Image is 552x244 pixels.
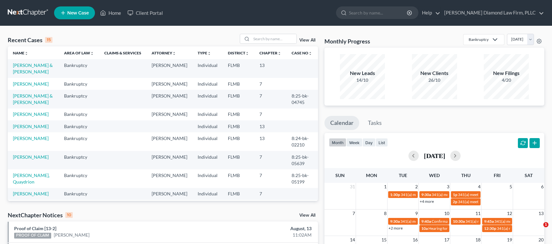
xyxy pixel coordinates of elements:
[97,7,124,19] a: Home
[254,78,286,90] td: 7
[352,210,356,217] span: 7
[254,120,286,132] td: 13
[59,90,99,108] td: Bankruptcy
[412,77,457,83] div: 26/10
[13,111,49,117] a: [PERSON_NAME]
[254,90,286,108] td: 7
[494,173,501,178] span: Fri
[124,7,166,19] a: Client Portal
[475,210,481,217] span: 11
[54,232,89,238] a: [PERSON_NAME]
[415,183,418,191] span: 2
[59,78,99,90] td: Bankruptcy
[254,200,286,212] td: 7
[223,120,254,132] td: FLMB
[401,192,463,197] span: 341(a) meeting for [PERSON_NAME]
[388,226,403,230] a: +2 more
[538,210,544,217] span: 13
[223,59,254,78] td: FLMB
[381,236,387,244] span: 15
[286,132,318,151] td: 8:24-bk-02210
[458,192,520,197] span: 341(a) meeting for [PERSON_NAME]
[329,138,346,147] button: month
[484,219,494,224] span: 9:45a
[335,173,345,178] span: Sun
[192,132,223,151] td: Individual
[424,152,445,159] h2: [DATE]
[259,51,281,55] a: Chapterunfold_more
[67,11,89,15] span: New Case
[254,132,286,151] td: 13
[223,188,254,200] td: FLMB
[453,199,457,204] span: 2p
[192,169,223,188] td: Individual
[59,169,99,188] td: Bankruptcy
[458,199,520,204] span: 341(a) meeting for [PERSON_NAME]
[245,52,249,55] i: unfold_more
[59,59,99,78] td: Bankruptcy
[146,188,192,200] td: [PERSON_NAME]
[65,212,73,218] div: 10
[146,200,192,212] td: [PERSON_NAME]
[428,226,479,231] span: Hearing for [PERSON_NAME]
[64,51,94,55] a: Area of Lawunfold_more
[223,132,254,151] td: FLMB
[525,173,533,178] span: Sat
[432,219,505,224] span: Confirmation Hearing for [PERSON_NAME]
[362,116,388,130] a: Tasks
[299,213,315,218] a: View All
[13,81,49,87] a: [PERSON_NAME]
[223,200,254,212] td: FLMB
[484,70,529,77] div: New Filings
[192,59,223,78] td: Individual
[432,192,494,197] span: 341(a) meeting for [PERSON_NAME]
[421,226,428,231] span: 10a
[538,236,544,244] span: 20
[340,70,385,77] div: New Leads
[475,236,481,244] span: 18
[13,173,50,184] a: [PERSON_NAME], Quaydrion
[420,199,434,204] a: +4 more
[198,51,211,55] a: Typeunfold_more
[152,51,176,55] a: Attorneyunfold_more
[146,132,192,151] td: [PERSON_NAME]
[286,151,318,169] td: 8:25-bk-05639
[254,59,286,78] td: 13
[59,108,99,120] td: Bankruptcy
[446,183,450,191] span: 3
[192,188,223,200] td: Individual
[444,210,450,217] span: 10
[412,236,418,244] span: 16
[59,200,99,212] td: Bankruptcy
[419,7,440,19] a: Help
[254,188,286,200] td: 7
[441,7,544,19] a: [PERSON_NAME] Diamond Law Firm, PLLC
[13,191,49,196] a: [PERSON_NAME]
[506,236,513,244] span: 19
[390,192,400,197] span: 1:30p
[469,37,489,42] div: Bankruptcy
[254,151,286,169] td: 7
[376,138,388,147] button: list
[13,93,53,105] a: [PERSON_NAME] & [PERSON_NAME]
[59,120,99,132] td: Bankruptcy
[349,236,356,244] span: 14
[99,46,146,59] th: Claims & Services
[13,62,53,74] a: [PERSON_NAME] & [PERSON_NAME]
[59,188,99,200] td: Bankruptcy
[477,183,481,191] span: 4
[223,151,254,169] td: FLMB
[13,154,49,160] a: [PERSON_NAME]
[349,7,408,19] input: Search by name...
[292,51,312,55] a: Case Nounfold_more
[324,37,370,45] h3: Monthly Progress
[286,90,318,108] td: 8:25-bk-04745
[223,169,254,188] td: FLMB
[412,70,457,77] div: New Clients
[400,219,463,224] span: 341(a) meeting for [PERSON_NAME]
[192,200,223,212] td: Individual
[146,90,192,108] td: [PERSON_NAME]
[277,52,281,55] i: unfold_more
[223,90,254,108] td: FLMB
[146,59,192,78] td: [PERSON_NAME]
